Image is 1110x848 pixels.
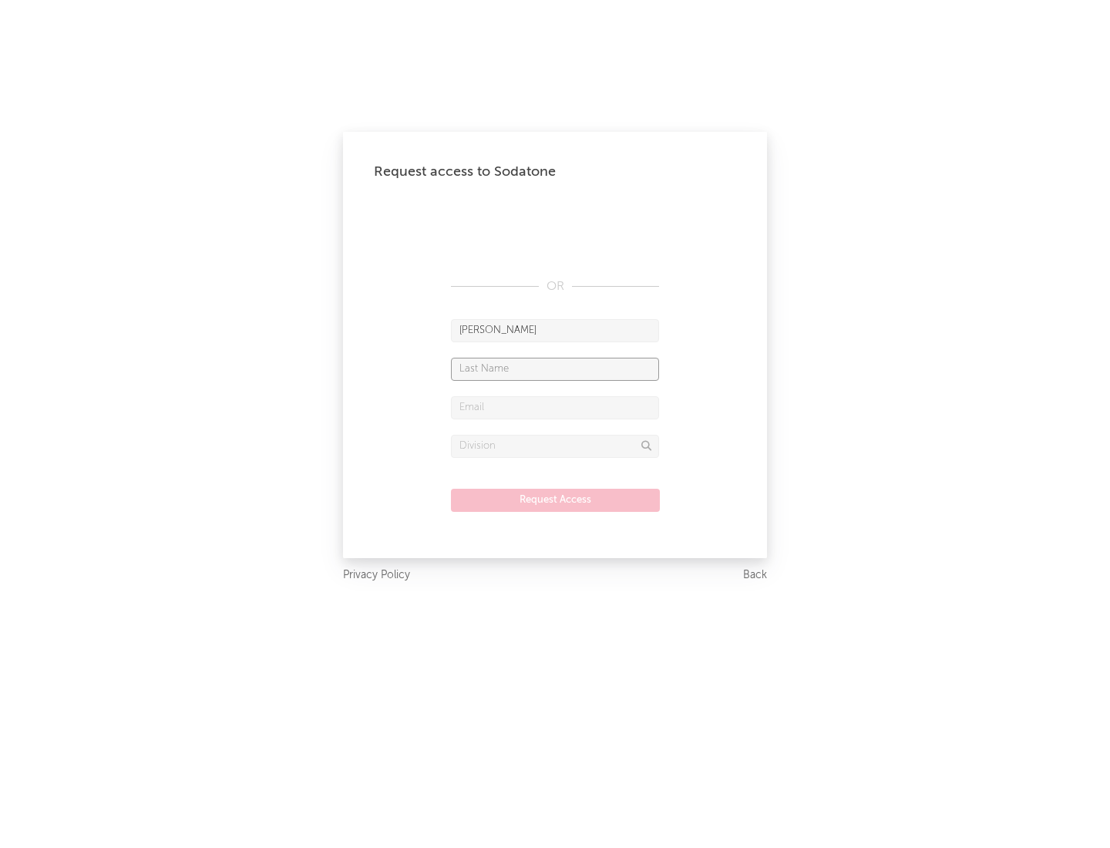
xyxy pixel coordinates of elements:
input: Division [451,435,659,458]
input: First Name [451,319,659,342]
a: Back [743,566,767,585]
a: Privacy Policy [343,566,410,585]
div: OR [451,278,659,296]
button: Request Access [451,489,660,512]
div: Request access to Sodatone [374,163,736,181]
input: Email [451,396,659,419]
input: Last Name [451,358,659,381]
